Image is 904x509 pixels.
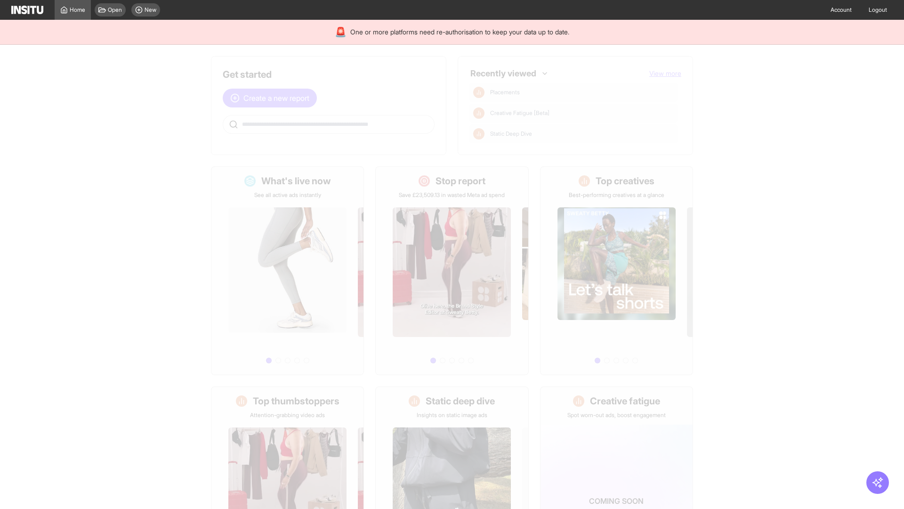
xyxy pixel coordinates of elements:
div: 🚨 [335,25,347,39]
span: One or more platforms need re-authorisation to keep your data up to date. [350,27,569,37]
img: Logo [11,6,43,14]
span: Home [70,6,85,14]
span: New [145,6,156,14]
span: Open [108,6,122,14]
